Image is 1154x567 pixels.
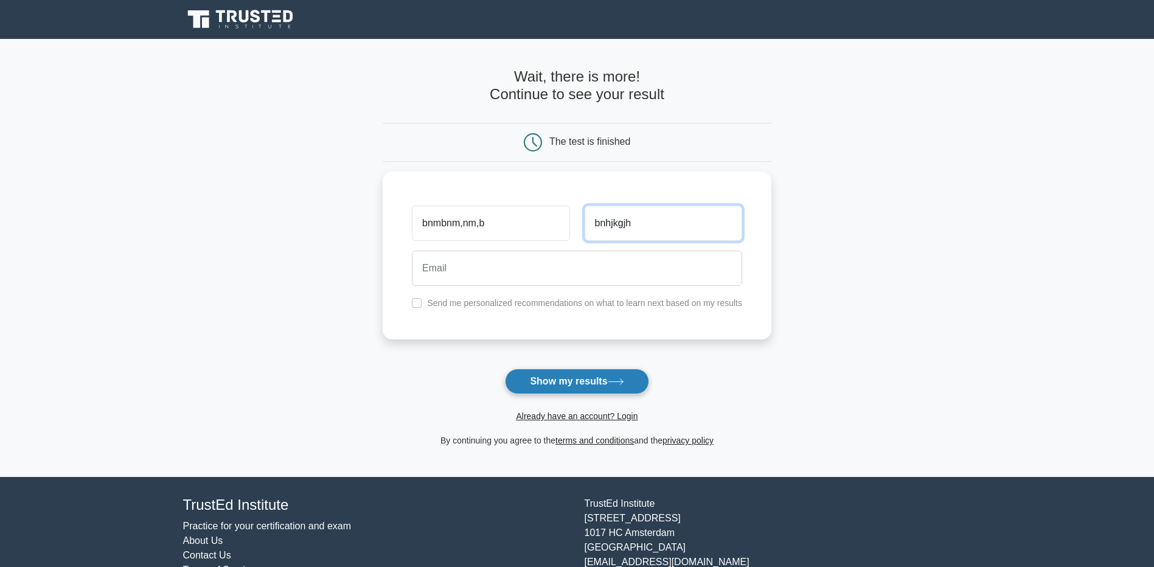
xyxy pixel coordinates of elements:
a: privacy policy [662,436,714,445]
a: Contact Us [183,550,231,560]
a: Already have an account? Login [516,411,638,421]
input: Email [412,251,742,286]
h4: TrustEd Institute [183,496,570,514]
div: The test is finished [549,136,630,147]
label: Send me personalized recommendations on what to learn next based on my results [427,298,742,308]
a: terms and conditions [555,436,634,445]
a: Practice for your certification and exam [183,521,352,531]
button: Show my results [505,369,648,394]
a: About Us [183,535,223,546]
div: By continuing you agree to the and the [375,433,779,448]
h4: Wait, there is more! Continue to see your result [383,68,771,103]
input: First name [412,206,569,241]
input: Last name [585,206,742,241]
